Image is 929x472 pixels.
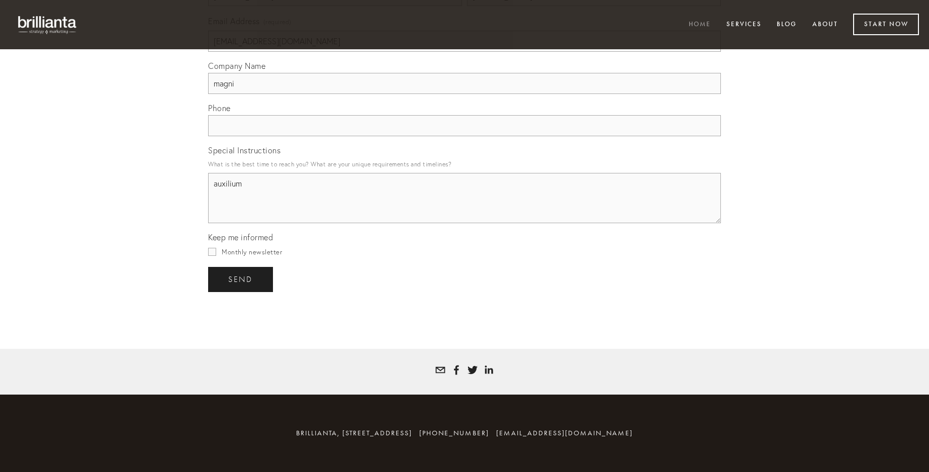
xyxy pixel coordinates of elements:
a: About [806,17,845,33]
p: What is the best time to reach you? What are your unique requirements and timelines? [208,157,721,171]
span: Company Name [208,61,265,71]
span: Keep me informed [208,232,273,242]
a: Tatyana White [468,365,478,375]
input: Monthly newsletter [208,248,216,256]
span: [PHONE_NUMBER] [419,429,489,437]
a: Services [720,17,768,33]
span: Phone [208,103,231,113]
button: sendsend [208,267,273,292]
textarea: auxilium [208,173,721,223]
span: Monthly newsletter [222,248,282,256]
span: brillianta, [STREET_ADDRESS] [296,429,412,437]
a: Blog [770,17,803,33]
a: tatyana@brillianta.com [435,365,445,375]
img: brillianta - research, strategy, marketing [10,10,85,39]
a: Start Now [853,14,919,35]
a: Tatyana Bolotnikov White [451,365,461,375]
a: Home [682,17,717,33]
a: Tatyana White [484,365,494,375]
span: send [228,275,253,284]
span: Special Instructions [208,145,281,155]
a: [EMAIL_ADDRESS][DOMAIN_NAME] [496,429,633,437]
